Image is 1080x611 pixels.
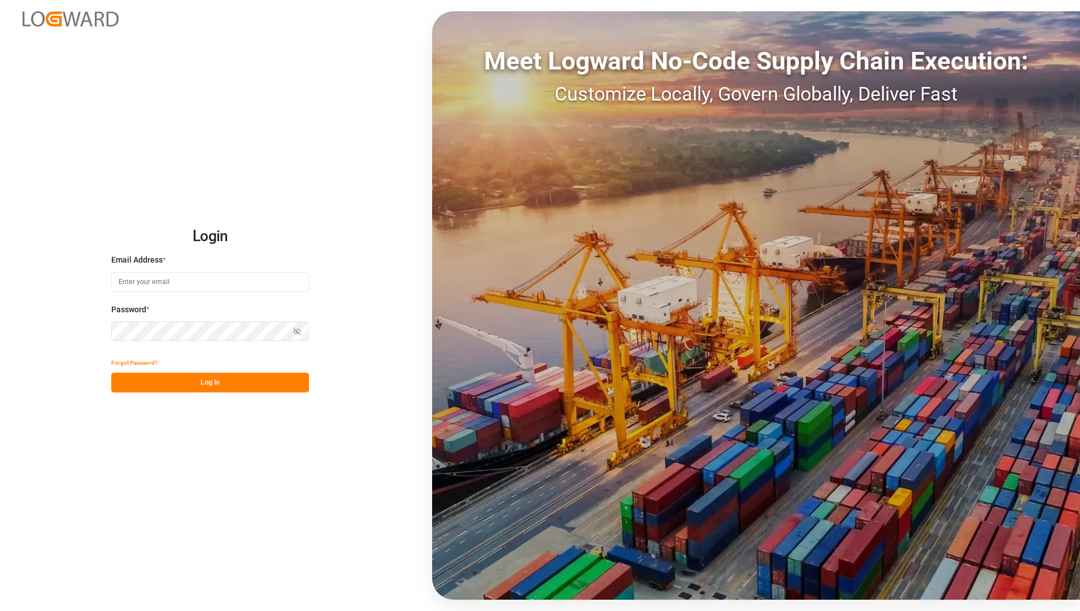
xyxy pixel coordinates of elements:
[111,304,146,316] span: Password
[111,353,158,373] button: Forgot Password?
[111,272,309,292] input: Enter your email
[23,11,119,27] img: Logward_new_orange.png
[432,80,1080,108] div: Customize Locally, Govern Globally, Deliver Fast
[111,373,309,392] button: Log In
[111,219,309,255] h2: Login
[111,254,163,266] span: Email Address
[432,42,1080,80] div: Meet Logward No-Code Supply Chain Execution:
